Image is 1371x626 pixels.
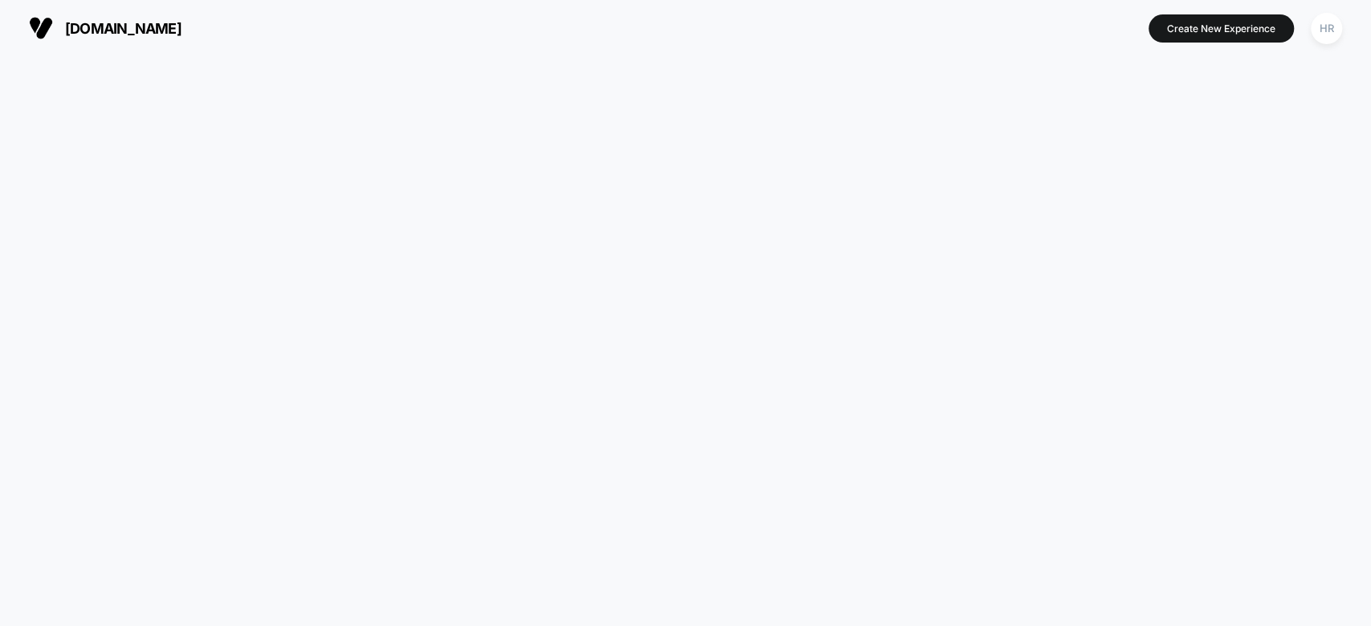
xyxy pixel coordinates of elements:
button: [DOMAIN_NAME] [24,15,186,41]
span: [DOMAIN_NAME] [65,20,182,37]
img: Visually logo [29,16,53,40]
button: Create New Experience [1149,14,1294,43]
div: HR [1311,13,1342,44]
button: HR [1306,12,1347,45]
